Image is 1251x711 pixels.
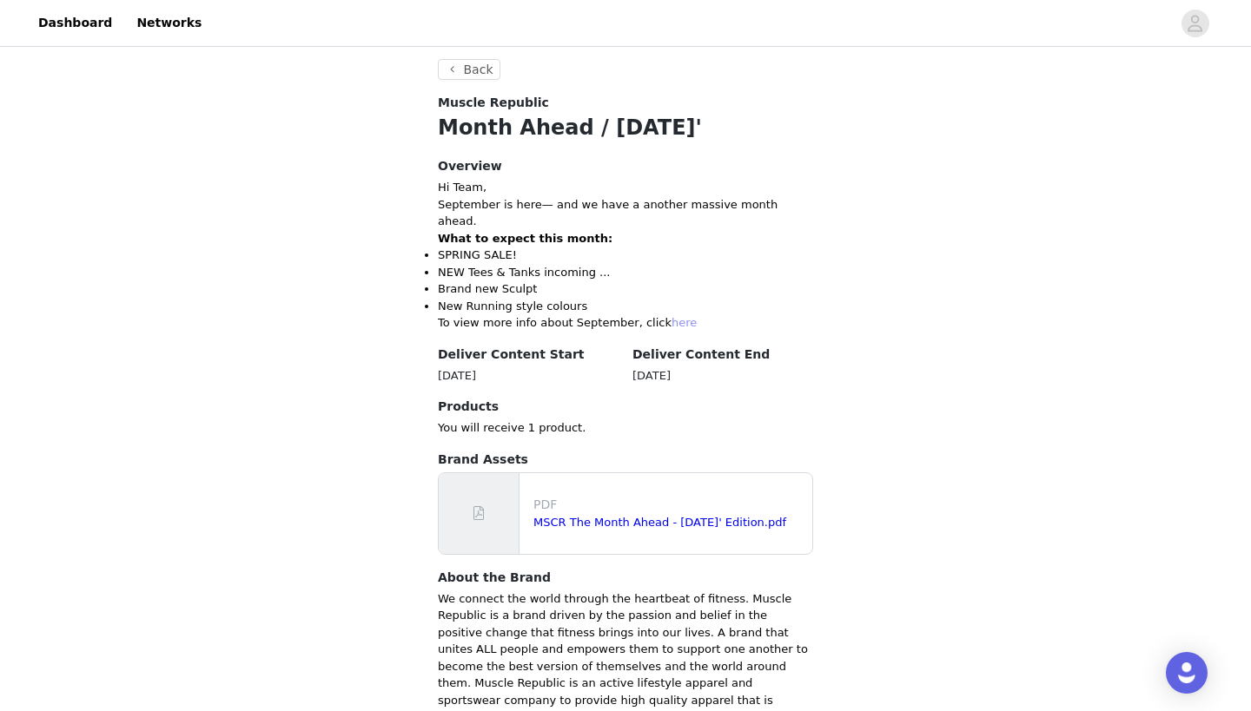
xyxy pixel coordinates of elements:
[438,112,813,143] h1: Month Ahead / [DATE]'
[438,298,813,315] li: New Running style colours
[438,346,619,364] h4: Deliver Content Start
[632,346,813,364] h4: Deliver Content End
[632,367,813,385] div: [DATE]
[438,232,612,245] strong: What to expect this month:
[438,398,813,416] h4: Products
[438,196,813,230] p: September is here— and we have a another massive month ahead.
[438,179,813,196] p: Hi Team,
[438,314,813,332] p: To view more info about September, click
[126,3,212,43] a: Networks
[438,94,549,112] span: Muscle Republic
[438,569,813,587] h4: About the Brand
[438,451,813,469] h4: Brand Assets
[438,247,813,264] li: SPRING SALE!
[438,59,500,80] button: Back
[533,496,805,514] p: PDF
[672,316,697,329] a: here
[533,516,786,529] a: MSCR The Month Ahead - [DATE]' Edition.pdf
[438,157,813,175] h4: Overview
[438,367,619,385] div: [DATE]
[438,419,813,437] p: You will receive 1 product.
[1187,10,1203,37] div: avatar
[1166,652,1208,694] div: Open Intercom Messenger
[438,280,813,298] li: Brand new Sculpt
[28,3,122,43] a: Dashboard
[438,264,813,281] li: NEW Tees & Tanks incoming ...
